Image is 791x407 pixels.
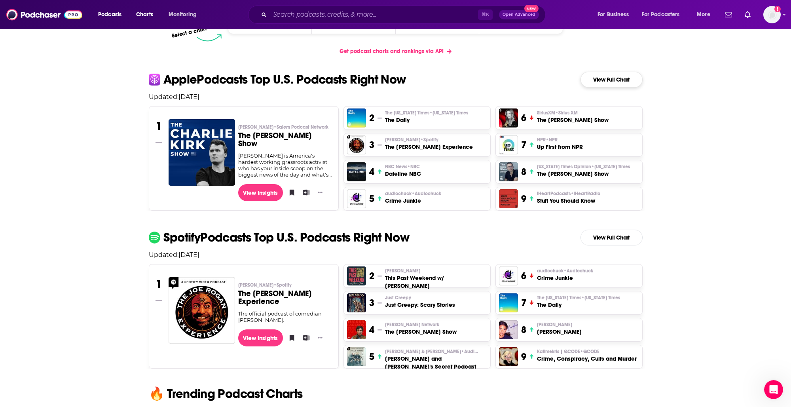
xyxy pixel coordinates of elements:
[524,5,539,12] span: New
[537,268,593,274] p: audiochuck • Audiochuck
[521,166,526,178] h3: 8
[315,334,326,342] button: Show More Button
[385,190,441,197] span: audiochuck
[149,74,160,85] img: apple Icon
[429,110,468,116] span: • [US_STATE] Times
[238,132,332,148] h3: The [PERSON_NAME] Show
[537,321,582,336] a: [PERSON_NAME][PERSON_NAME]
[555,110,578,116] span: • Sirius XM
[499,135,518,154] img: Up First from NPR
[347,135,366,154] img: The Joe Rogan Experience
[537,348,637,363] a: Kallmekris | QCODE•QCODECrime, Conspiracy, Cults and Murder
[774,6,781,12] svg: Add a profile image
[385,321,457,336] a: [PERSON_NAME] NetworkThe [PERSON_NAME] Show
[537,321,582,328] p: Candace Owens
[537,268,593,274] span: audiochuck
[142,251,649,259] p: Updated: [DATE]
[197,34,222,42] img: select arrow
[369,270,374,282] h3: 2
[238,124,332,130] p: Charlie Kirk • Salem Podcast Network
[546,137,558,143] span: • NPR
[499,108,518,127] a: The Megyn Kelly Show
[369,297,374,309] h3: 3
[98,9,121,20] span: Podcasts
[385,268,487,290] a: [PERSON_NAME]This Past Weekend w/ [PERSON_NAME]
[6,7,82,22] img: Podchaser - Follow, Share and Rate Podcasts
[300,186,308,198] button: Add to List
[238,329,283,346] a: View Insights
[347,108,366,127] a: The Daily
[385,190,441,205] a: audiochuck•AudiochuckCrime Junkie
[369,112,374,124] h3: 2
[385,348,480,355] span: [PERSON_NAME] & [PERSON_NAME]
[499,162,518,181] img: The Ezra Klein Show
[238,282,332,288] p: Joe Rogan • Spotify
[163,8,207,21] button: open menu
[537,274,593,282] h3: Crime Junkie
[592,8,639,21] button: open menu
[136,9,153,20] span: Charts
[499,320,518,339] a: Candace
[149,232,160,243] img: spotify Icon
[385,164,421,170] p: NBC News • NBC
[521,112,526,124] h3: 6
[521,351,526,363] h3: 9
[537,348,599,355] span: Kallmekris | QCODE
[347,320,366,339] a: The Tucker Carlson Show
[238,290,332,306] h3: The [PERSON_NAME] Experience
[537,268,593,282] a: audiochuck•AudiochuckCrime Junkie
[347,162,366,181] img: Dateline NBC
[537,321,572,328] span: [PERSON_NAME]
[286,186,294,198] button: Bookmark Podcast
[478,10,493,20] span: ⌘ K
[499,293,518,312] a: The Daily
[521,270,526,282] h3: 6
[369,351,374,363] h3: 5
[385,164,421,178] a: NBC News•NBCDateline NBC
[347,266,366,285] img: This Past Weekend w/ Theo Von
[369,139,374,151] h3: 3
[537,110,609,124] a: SiriusXM•Sirius XMThe [PERSON_NAME] Show
[591,164,630,169] span: • [US_STATE] Times
[499,347,518,366] img: Crime, Conspiracy, Cults and Murder
[461,349,489,354] span: • Audioboom
[238,124,328,130] span: [PERSON_NAME]
[131,8,158,21] a: Charts
[580,72,643,87] a: View Full Chart
[420,137,438,143] span: • Spotify
[385,110,468,116] p: The New York Times • New York Times
[521,193,526,205] h3: 9
[300,332,308,344] button: Add to List
[521,324,526,336] h3: 8
[169,119,235,186] img: The Charlie Kirk Show
[385,110,468,116] span: The [US_STATE] Times
[238,184,283,201] a: View Insights
[156,277,162,291] h3: 1
[742,8,754,21] a: Show notifications dropdown
[580,230,643,245] a: View Full Chart
[537,295,620,309] a: The [US_STATE] Times•[US_STATE] TimesThe Daily
[499,189,518,208] img: Stuff You Should Know
[369,193,374,205] h3: 5
[537,164,630,170] span: [US_STATE] Times Opinion
[385,348,487,355] p: Matt McCusker & Shane Gillis • Audioboom
[499,266,518,285] img: Crime Junkie
[347,347,366,366] a: Matt and Shane's Secret Podcast
[256,6,553,24] div: Search podcasts, credits, & more...
[763,6,781,23] img: User Profile
[347,189,366,208] a: Crime Junkie
[637,8,691,21] button: open menu
[333,42,458,61] a: Get podcast charts and rankings via API
[238,124,332,152] a: [PERSON_NAME]•Salem Podcast NetworkThe [PERSON_NAME] Show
